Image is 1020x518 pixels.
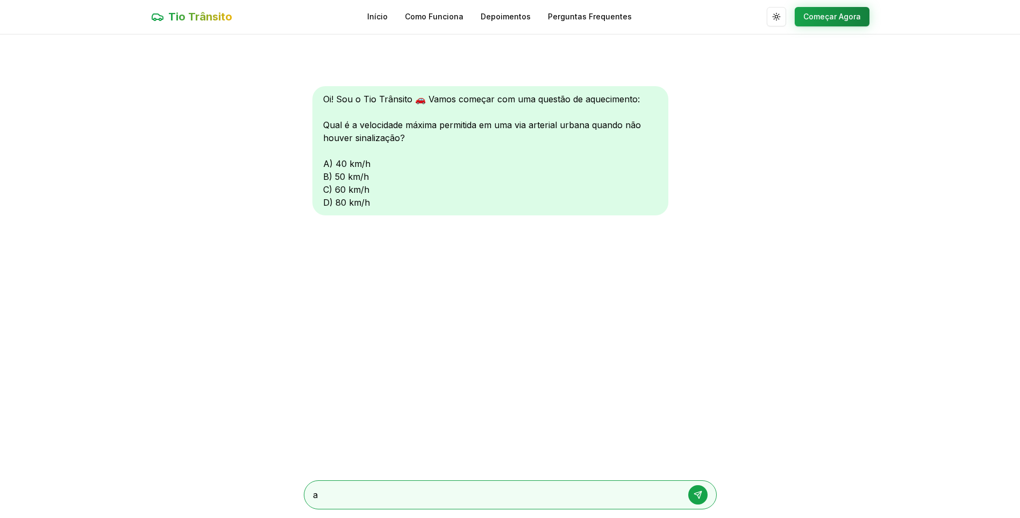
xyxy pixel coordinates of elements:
a: Tio Trânsito [151,9,232,24]
textarea: a [313,488,677,501]
button: Começar Agora [795,7,869,26]
span: Tio Trânsito [168,9,232,24]
a: Perguntas Frequentes [548,11,632,22]
a: Início [367,11,388,22]
div: Oi! Sou o Tio Trânsito 🚗 Vamos começar com uma questão de aquecimento: Qual é a velocidade máxima... [312,86,668,215]
a: Depoimentos [481,11,531,22]
a: Como Funciona [405,11,463,22]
